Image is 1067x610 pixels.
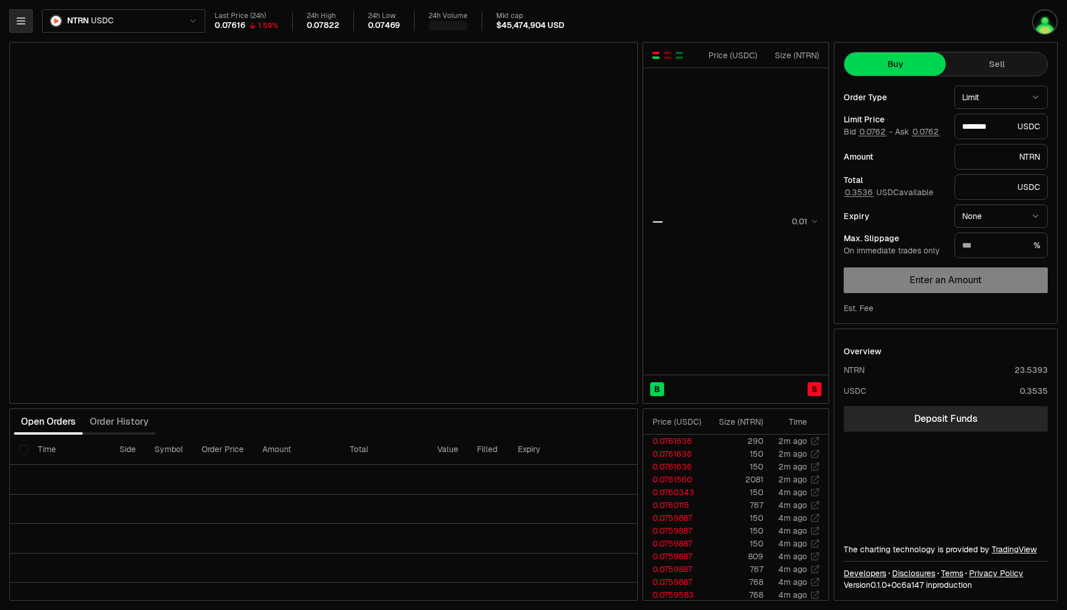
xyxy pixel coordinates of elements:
[14,410,83,433] button: Open Orders
[778,487,807,498] time: 4m ago
[891,580,924,590] span: 0c6a147ce076fad793407a29af78efb4487d8be7
[954,232,1048,258] div: %
[706,435,764,447] td: 290
[844,234,945,242] div: Max. Slippage
[643,486,706,499] td: 0.0760343
[1033,10,1057,34] img: Invest
[663,51,672,60] button: Show Sell Orders Only
[892,567,935,579] a: Disclosures
[844,364,865,376] div: NTRN
[29,435,110,465] th: Time
[778,474,807,485] time: 2m ago
[643,524,706,537] td: 0.0759887
[468,435,508,465] th: Filled
[778,551,807,562] time: 4m ago
[258,21,278,30] div: 1.59%
[429,12,468,20] div: 24h Volume
[643,550,706,563] td: 0.0759887
[844,212,945,220] div: Expiry
[788,214,819,228] button: 0.01
[643,473,706,486] td: 0.0761560
[706,50,757,61] div: Price ( USDC )
[954,86,1048,109] button: Limit
[643,447,706,460] td: 0.0761636
[253,435,341,465] th: Amount
[778,436,807,446] time: 2m ago
[643,435,706,447] td: 0.0761636
[844,302,873,314] div: Est. Fee
[651,51,661,60] button: Show Buy and Sell Orders
[778,564,807,574] time: 4m ago
[844,115,945,124] div: Limit Price
[778,500,807,510] time: 4m ago
[969,567,1023,579] a: Privacy Policy
[496,12,564,20] div: Mkt cap
[844,52,946,76] button: Buy
[954,174,1048,200] div: USDC
[643,576,706,588] td: 0.0759887
[844,187,933,198] span: USDC available
[215,12,278,20] div: Last Price (24h)
[844,127,893,137] span: Bid -
[215,20,245,31] div: 0.07616
[844,188,874,197] button: 0.3536
[895,127,940,137] span: Ask
[715,416,763,428] div: Size ( NTRN )
[83,410,156,433] button: Order History
[844,93,945,101] div: Order Type
[51,16,61,26] img: NTRN Logo
[844,567,886,579] a: Developers
[192,435,253,465] th: Order Price
[844,579,1048,591] div: Version 0.1.0 + in production
[67,16,89,26] span: NTRN
[706,576,764,588] td: 768
[778,513,807,523] time: 4m ago
[643,512,706,524] td: 0.0759887
[706,512,764,524] td: 150
[778,577,807,587] time: 4m ago
[368,20,401,31] div: 0.07469
[706,537,764,550] td: 150
[1020,385,1048,397] div: 0.3535
[954,204,1048,228] button: None
[844,385,866,397] div: USDC
[946,52,1047,76] button: Sell
[992,544,1037,555] a: TradingView
[706,588,764,601] td: 768
[812,383,817,395] span: S
[652,213,663,230] div: —
[706,473,764,486] td: 2081
[954,114,1048,139] div: USDC
[778,449,807,459] time: 2m ago
[844,153,945,161] div: Amount
[706,563,764,576] td: 767
[496,20,564,31] div: $45,474,904 USD
[643,537,706,550] td: 0.0759887
[307,12,339,20] div: 24h High
[652,416,706,428] div: Price ( USDC )
[706,550,764,563] td: 809
[706,460,764,473] td: 150
[508,435,587,465] th: Expiry
[773,416,807,428] div: Time
[706,447,764,460] td: 150
[778,526,807,536] time: 4m ago
[844,406,1048,432] a: Deposit Funds
[643,460,706,473] td: 0.0761636
[341,435,428,465] th: Total
[1015,364,1048,376] div: 23.5393
[706,524,764,537] td: 150
[643,588,706,601] td: 0.0759583
[844,345,882,357] div: Overview
[307,20,339,31] div: 0.07822
[675,51,684,60] button: Show Buy Orders Only
[91,16,113,26] span: USDC
[844,176,945,184] div: Total
[778,461,807,472] time: 2m ago
[767,50,819,61] div: Size ( NTRN )
[428,435,468,465] th: Value
[643,563,706,576] td: 0.0759887
[954,144,1048,170] div: NTRN
[858,127,887,136] button: 0.0762
[941,567,963,579] a: Terms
